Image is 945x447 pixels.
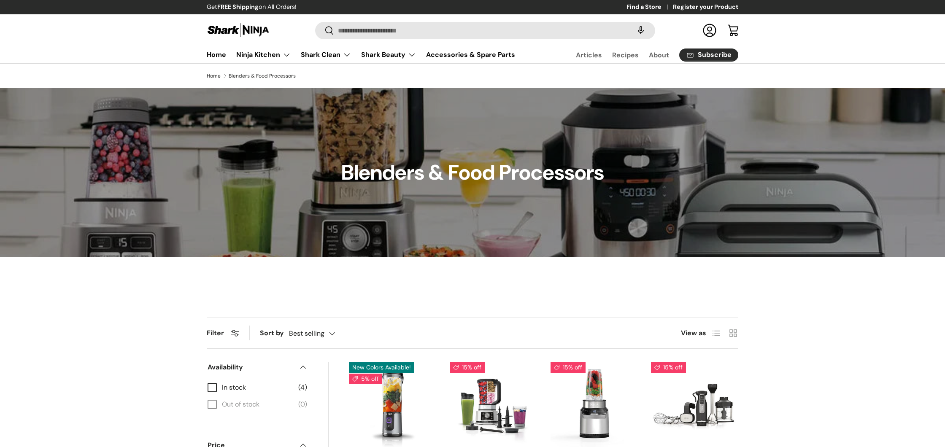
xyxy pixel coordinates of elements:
summary: Shark Beauty [356,46,421,63]
a: About [649,47,669,63]
span: Filter [207,329,224,337]
span: 15% off [651,362,686,373]
span: (4) [298,382,307,393]
a: Ninja Kitchen [236,46,291,63]
button: Filter [207,329,239,337]
nav: Breadcrumbs [207,72,738,80]
a: Blenders & Food Processors [229,73,296,78]
a: Accessories & Spare Parts [426,46,515,63]
a: Shark Clean [301,46,351,63]
a: Subscribe [679,48,738,62]
a: Articles [576,47,602,63]
span: Subscribe [698,51,732,58]
button: Best selling [289,326,352,341]
summary: Shark Clean [296,46,356,63]
span: Best selling [289,329,324,337]
span: 5% off [349,374,382,384]
a: Recipes [612,47,639,63]
span: 15% off [551,362,586,373]
p: Get on All Orders! [207,3,297,12]
span: 15% off [450,362,485,373]
summary: Ninja Kitchen [231,46,296,63]
span: In stock [222,382,293,393]
span: View as [681,328,706,338]
span: New Colors Available! [349,362,414,373]
img: Shark Ninja Philippines [207,22,270,38]
span: Availability [208,362,294,372]
a: Find a Store [626,3,673,12]
nav: Secondary [556,46,738,63]
label: Sort by [260,328,289,338]
a: Register your Product [673,3,738,12]
a: Shark Beauty [361,46,416,63]
span: (0) [298,399,307,409]
span: Out of stock [222,399,293,409]
a: Home [207,46,226,63]
nav: Primary [207,46,515,63]
h1: Blenders & Food Processors [341,159,604,186]
a: Home [207,73,221,78]
strong: FREE Shipping [217,3,259,11]
summary: Availability [208,352,307,382]
speech-search-button: Search by voice [627,21,654,40]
